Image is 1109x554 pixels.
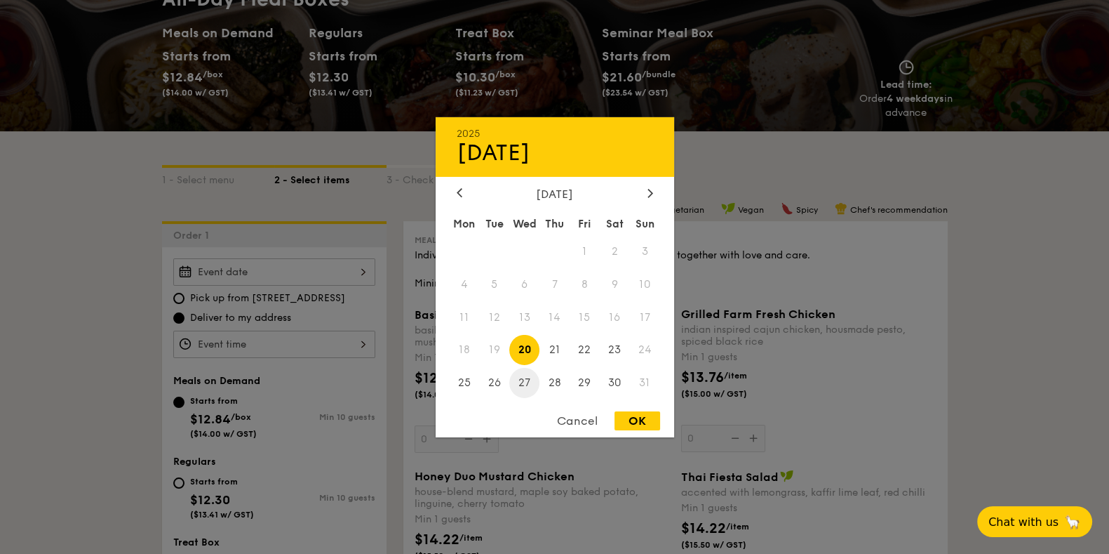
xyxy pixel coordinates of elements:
span: 29 [570,368,600,398]
span: 23 [600,335,630,365]
span: 28 [539,368,570,398]
span: 30 [600,368,630,398]
span: 26 [479,368,509,398]
span: 22 [570,335,600,365]
div: Wed [509,211,539,236]
button: Chat with us🦙 [977,506,1092,537]
span: 21 [539,335,570,365]
div: Fri [570,211,600,236]
span: 7 [539,269,570,299]
span: 15 [570,302,600,332]
span: 9 [600,269,630,299]
span: 6 [509,269,539,299]
span: 4 [450,269,480,299]
div: Cancel [543,411,612,430]
span: 🦙 [1064,514,1081,530]
span: 11 [450,302,480,332]
span: 31 [630,368,660,398]
span: 3 [630,236,660,266]
span: 1 [570,236,600,266]
span: 17 [630,302,660,332]
div: [DATE] [457,139,653,166]
span: 25 [450,368,480,398]
div: 2025 [457,127,653,139]
div: OK [614,411,660,430]
div: [DATE] [457,187,653,200]
span: 24 [630,335,660,365]
div: Sat [600,211,630,236]
div: Sun [630,211,660,236]
span: 19 [479,335,509,365]
span: Chat with us [988,515,1058,529]
span: 5 [479,269,509,299]
div: Tue [479,211,509,236]
div: Thu [539,211,570,236]
span: 12 [479,302,509,332]
div: Mon [450,211,480,236]
span: 16 [600,302,630,332]
span: 8 [570,269,600,299]
span: 13 [509,302,539,332]
span: 27 [509,368,539,398]
span: 20 [509,335,539,365]
span: 14 [539,302,570,332]
span: 10 [630,269,660,299]
span: 2 [600,236,630,266]
span: 18 [450,335,480,365]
